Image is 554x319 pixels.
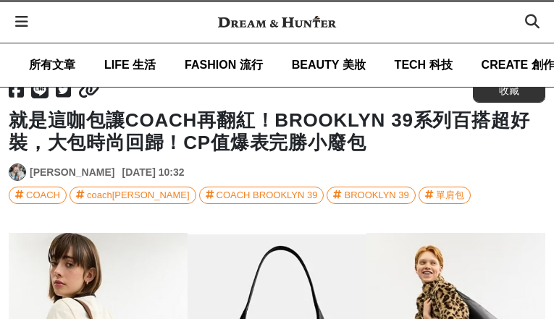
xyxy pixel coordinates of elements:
[9,109,545,154] h1: 就是這咖包讓COACH再翻紅！BROOKLYN 39系列百搭超好裝，大包時尚回歸！CP值爆表完勝小廢包
[211,9,343,35] img: Dream & Hunter
[9,163,26,181] a: Avatar
[30,165,114,180] a: [PERSON_NAME]
[199,187,324,204] a: COACH BROOKLYN 39
[473,78,545,103] button: 收藏
[185,43,263,87] a: FASHION 流行
[419,187,471,204] a: 單肩包
[104,59,156,71] span: LIFE 生活
[292,59,366,71] span: BEAUTY 美妝
[29,59,75,71] span: 所有文章
[292,43,366,87] a: BEAUTY 美妝
[9,164,25,180] img: Avatar
[87,187,190,203] div: coach[PERSON_NAME]
[217,187,318,203] div: COACH BROOKLYN 39
[395,43,453,87] a: TECH 科技
[9,187,67,204] a: COACH
[327,187,415,204] a: BROOKLYN 39
[344,187,408,203] div: BROOKLYN 39
[436,187,464,203] div: 單肩包
[29,43,75,87] a: 所有文章
[185,59,263,71] span: FASHION 流行
[104,43,156,87] a: LIFE 生活
[26,187,60,203] div: COACH
[122,165,184,180] div: [DATE] 10:32
[395,59,453,71] span: TECH 科技
[70,187,196,204] a: coach[PERSON_NAME]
